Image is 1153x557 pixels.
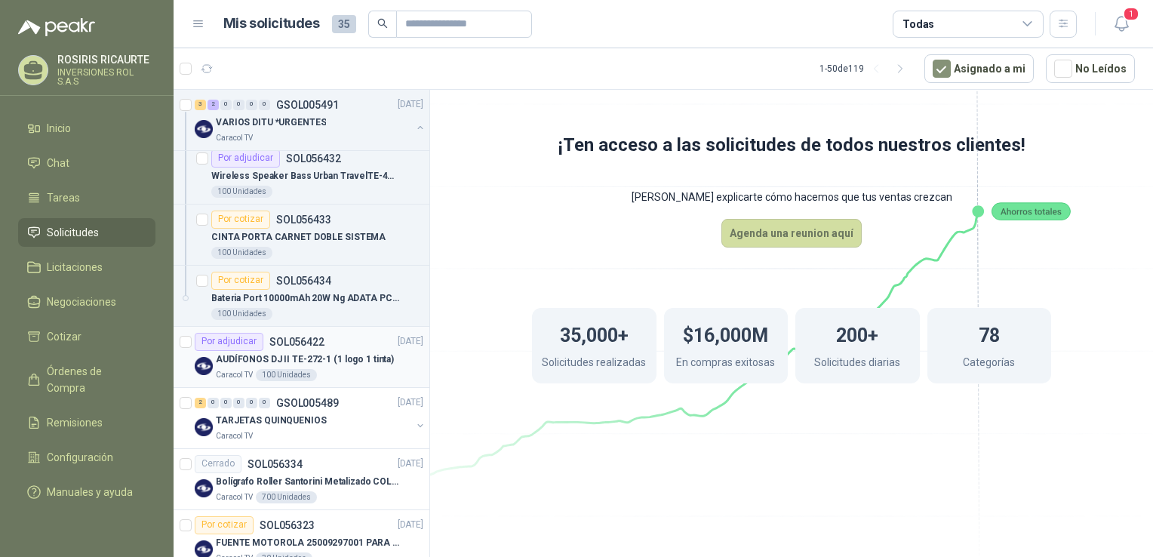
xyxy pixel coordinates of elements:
p: Solicitudes diarias [814,354,900,374]
p: SOL056433 [276,214,331,225]
a: Inicio [18,114,155,143]
p: [DATE] [398,334,423,349]
div: 0 [246,398,257,408]
div: 100 Unidades [256,369,317,381]
a: Solicitudes [18,218,155,247]
span: Configuración [47,449,113,466]
a: Licitaciones [18,253,155,282]
img: Company Logo [195,418,213,436]
a: 3 2 0 0 0 0 GSOL005491[DATE] Company LogoVARIOS DITU *URGENTESCaracol TV [195,96,426,144]
div: 0 [208,398,219,408]
a: Por adjudicarSOL056422[DATE] Company LogoAUDÍFONOS DJ II TE-272-1 (1 logo 1 tinta)Caracol TV100 U... [174,327,429,388]
div: Por cotizar [211,211,270,229]
span: Cotizar [47,328,81,345]
div: 0 [233,100,244,110]
span: 1 [1123,7,1139,21]
div: 2 [195,398,206,408]
div: 1 - 50 de 119 [819,57,912,81]
p: SOL056434 [276,275,331,286]
p: CINTA PORTA CARNET DOBLE SISTEMA [211,230,386,245]
div: 700 Unidades [256,491,317,503]
div: Por adjudicar [211,149,280,168]
div: 3 [195,100,206,110]
p: INVERSIONES ROL S.A.S [57,68,155,86]
div: 2 [208,100,219,110]
p: [DATE] [398,457,423,471]
a: Cotizar [18,322,155,351]
h1: $16,000M [683,317,768,350]
h1: 35,000+ [560,317,629,350]
button: Asignado a mi [924,54,1034,83]
span: Inicio [47,120,71,137]
p: En compras exitosas [676,354,775,374]
p: SOL056432 [286,153,341,164]
div: 100 Unidades [211,247,272,259]
span: Negociaciones [47,294,116,310]
h1: 78 [979,317,1000,350]
p: [DATE] [398,518,423,532]
h1: Mis solicitudes [223,13,320,35]
span: Solicitudes [47,224,99,241]
div: 0 [246,100,257,110]
span: Tareas [47,189,80,206]
div: Todas [902,16,934,32]
span: Licitaciones [47,259,103,275]
p: Solicitudes realizadas [542,354,646,374]
span: Órdenes de Compra [47,363,141,396]
a: Manuales y ayuda [18,478,155,506]
span: 35 [332,15,356,33]
button: 1 [1108,11,1135,38]
a: Negociaciones [18,288,155,316]
p: Caracol TV [216,430,253,442]
div: Cerrado [195,455,241,473]
img: Logo peakr [18,18,95,36]
span: Chat [47,155,69,171]
a: Configuración [18,443,155,472]
p: Bolígrafo Roller Santorini Metalizado COLOR MORADO 1logo [216,475,404,489]
a: Órdenes de Compra [18,357,155,402]
a: Tareas [18,183,155,212]
div: 0 [259,398,270,408]
span: Manuales y ayuda [47,484,133,500]
p: Bateria Port 10000mAh 20W Ng ADATA PC100BKCarga [211,291,399,306]
p: GSOL005491 [276,100,339,110]
button: Agenda una reunion aquí [721,219,862,248]
div: Por adjudicar [195,333,263,351]
a: Por cotizarSOL056434Bateria Port 10000mAh 20W Ng ADATA PC100BKCarga100 Unidades [174,266,429,327]
div: 0 [220,398,232,408]
div: 100 Unidades [211,308,272,320]
p: [DATE] [398,98,423,112]
p: Caracol TV [216,132,253,144]
p: AUDÍFONOS DJ II TE-272-1 (1 logo 1 tinta) [216,352,394,367]
p: Categorías [963,354,1015,374]
p: ROSIRIS RICAURTE [57,54,155,65]
a: Chat [18,149,155,177]
img: Company Logo [195,357,213,375]
a: CerradoSOL056334[DATE] Company LogoBolígrafo Roller Santorini Metalizado COLOR MORADO 1logoCaraco... [174,449,429,510]
div: Por cotizar [195,516,254,534]
div: 0 [259,100,270,110]
img: Company Logo [195,479,213,497]
h1: 200+ [836,317,878,350]
p: SOL056334 [248,459,303,469]
span: search [377,18,388,29]
p: SOL056323 [260,520,315,531]
div: 0 [233,398,244,408]
a: 2 0 0 0 0 0 GSOL005489[DATE] Company LogoTARJETAS QUINQUENIOSCaracol TV [195,394,426,442]
p: FUENTE MOTOROLA 25009297001 PARA EP450 [216,536,404,550]
button: No Leídos [1046,54,1135,83]
img: Company Logo [195,120,213,138]
div: 0 [220,100,232,110]
p: GSOL005489 [276,398,339,408]
p: Wireless Speaker Bass Urban TravelTE-452Speaker [211,169,399,183]
p: Caracol TV [216,369,253,381]
a: Por cotizarSOL056433CINTA PORTA CARNET DOBLE SISTEMA100 Unidades [174,205,429,266]
p: [DATE] [398,395,423,410]
p: VARIOS DITU *URGENTES [216,116,326,131]
p: Caracol TV [216,491,253,503]
span: Remisiones [47,414,103,431]
div: 100 Unidades [211,186,272,198]
a: Remisiones [18,408,155,437]
div: Por cotizar [211,272,270,290]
